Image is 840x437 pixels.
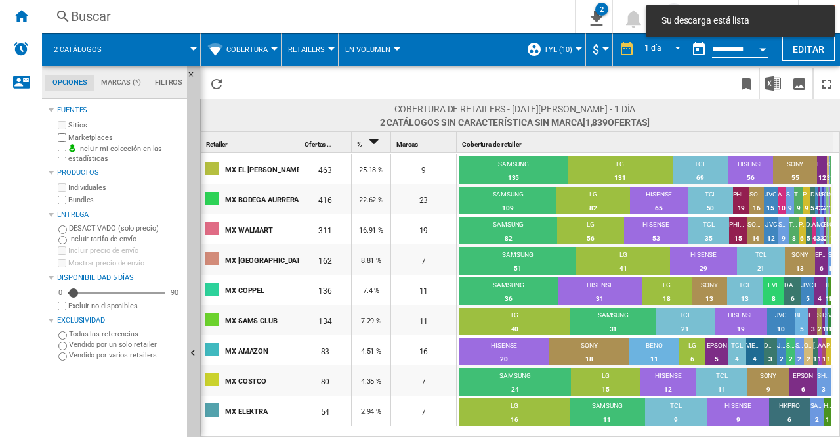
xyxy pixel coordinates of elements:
[824,202,826,215] div: 2
[645,398,707,428] td: TCL : 9 (16.67%)
[751,35,774,59] button: Open calendar
[57,168,182,178] div: Productos
[556,190,630,202] div: LG
[784,277,801,308] td: DAEWOO : 6 (4.41%)
[773,160,817,172] div: SONY
[187,66,203,89] button: Ocultar
[747,368,789,398] td: SONY : 9 (11.25%)
[826,190,826,202] div: XIAOMI
[624,217,687,247] td: HISENSE : 53 (17.04%)
[459,220,557,232] div: SAMSUNG
[830,187,831,217] td: GHIA : 1 (0.24%)
[824,220,826,232] div: EPSON
[593,33,606,66] div: $
[795,338,805,368] td: SANSUI : 2 (2.41%)
[692,277,727,308] td: SONY : 13 (9.56%)
[630,190,688,202] div: HISENSE
[824,187,826,217] td: ONN : 2 (0.48%)
[824,217,826,247] td: EPSON : 2 (0.64%)
[810,398,824,428] td: SANSUI : 2 (3.7%)
[778,232,789,245] div: 9
[827,172,829,185] div: 3
[818,187,820,217] td: EPSON : 2 (0.48%)
[576,247,670,277] td: LG : 41 (25.31%)
[670,247,736,277] td: HISENSE : 29 (17.9%)
[707,398,768,428] td: HISENSE : 9 (16.67%)
[817,160,827,172] div: EPSON
[773,156,817,187] td: SONY : 55 (11.88%)
[658,14,823,28] span: Su descarga está lista
[391,184,456,214] div: 23
[459,232,557,245] div: 82
[696,368,747,398] td: TCL : 11 (13.75%)
[826,217,828,247] td: RCA : 1 (0.32%)
[729,220,747,232] div: PHILIPS
[57,105,182,116] div: Fuentes
[778,217,789,247] td: SHARP : 9 (2.89%)
[786,68,812,99] button: Descargar como imagen
[828,247,831,277] td: SHARP : 1 (0.62%)
[789,220,799,232] div: TOSHIBA
[794,202,802,215] div: 9
[778,187,787,217] td: ATVIO : 10 (2.4%)
[207,33,274,66] div: Cobertura
[820,187,822,217] td: SANSUI : 2 (0.48%)
[459,217,557,247] td: SAMSUNG : 82 (26.37%)
[810,202,815,215] div: 5
[69,329,182,339] label: Todas las referencias
[812,220,816,232] div: ATVIO
[814,277,826,308] td: EPSON : 4 (2.94%)
[815,187,818,217] td: MOTOROLA : 4 (0.96%)
[828,202,828,215] div: 1
[733,202,750,215] div: 19
[608,117,647,127] span: ofertas
[803,202,810,215] div: 9
[764,202,777,215] div: 15
[570,308,656,338] td: SAMSUNG : 31 (23.13%)
[786,202,794,215] div: 9
[829,202,829,215] div: 1
[764,190,777,202] div: JVC
[673,156,728,187] td: TCL : 69 (14.9%)
[68,144,76,152] img: mysite-bg-18x18.png
[49,33,194,66] div: 2 catálogos
[203,132,299,152] div: Sort None
[822,202,824,215] div: 2
[571,368,640,398] td: LG : 15 (18.75%)
[728,160,773,172] div: HISENSE
[673,172,728,185] div: 69
[808,308,817,338] td: LANIX : 3 (2.24%)
[799,220,806,232] div: POLAROID
[747,217,764,247] td: SONY : 14 (4.5%)
[352,214,390,244] div: 16.91 %
[816,217,820,247] td: MOTOROLA : 3 (0.96%)
[68,144,182,164] label: Incluir mi colección en las estadísticas
[394,132,456,152] div: Sort None
[817,308,822,338] td: SONY : 2 (1.49%)
[380,103,650,116] span: Cobertura de retailers - [DATE][PERSON_NAME] - 1 día
[820,217,824,247] td: ONN : 3 (0.96%)
[380,116,650,129] span: 2 catálogos Sin característica Sin marca
[226,45,268,54] span: Cobertura
[299,214,351,244] div: 311
[764,232,778,245] div: 12
[58,133,66,142] input: Marketplaces
[815,202,818,215] div: 4
[749,190,764,202] div: SONY
[299,184,351,214] div: 416
[749,187,764,217] td: SONY : 16 (3.85%)
[58,352,67,361] input: Vendido por varios retailers
[828,308,831,338] td: VANKYO : 1 (0.75%)
[57,210,182,220] div: Entrega
[68,120,182,130] label: Sitios
[58,331,67,340] input: Todas las referencias
[352,154,390,184] div: 25.18 %
[786,187,794,217] td: SHARP : 9 (2.16%)
[288,33,331,66] button: Retailers
[747,220,764,232] div: SONY
[789,368,816,398] td: EPSON : 6 (7.5%)
[825,308,828,338] td: SHARP : 1 (0.75%)
[568,160,673,172] div: LG
[806,220,812,232] div: DAEWOO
